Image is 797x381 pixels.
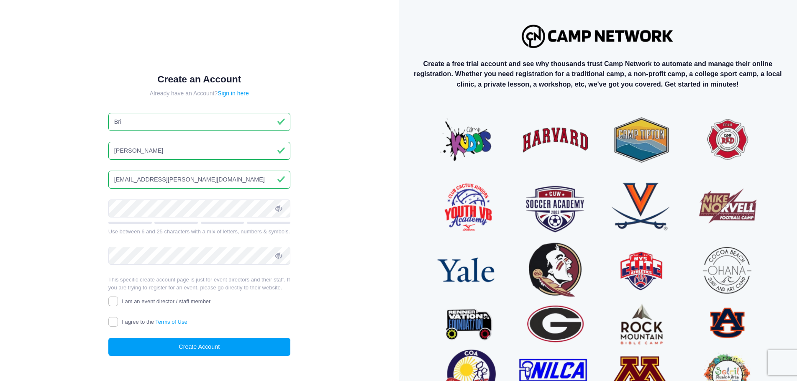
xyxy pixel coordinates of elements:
span: I agree to the [122,319,187,325]
span: I am an event director / staff member [122,298,210,304]
p: Create a free trial account and see why thousands trust Camp Network to automate and manage their... [405,59,790,89]
div: Already have an Account? [108,89,290,98]
button: Create Account [108,338,290,356]
input: Email [108,171,290,189]
input: First Name [108,113,290,131]
img: Logo [518,20,678,52]
div: Use between 6 and 25 characters with a mix of letters, numbers & symbols. [108,228,290,236]
p: This specific create account page is just for event directors and their staff. If you are trying ... [108,276,290,292]
a: Sign in here [218,90,249,97]
input: I agree to theTerms of Use [108,317,118,327]
input: Last Name [108,142,290,160]
a: Terms of Use [155,319,187,325]
input: I am an event director / staff member [108,297,118,306]
h1: Create an Account [108,74,290,85]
